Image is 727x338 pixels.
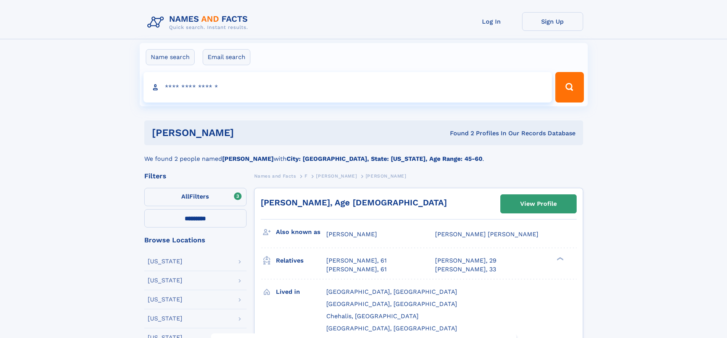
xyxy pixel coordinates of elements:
[326,231,377,238] span: [PERSON_NAME]
[146,49,195,65] label: Name search
[276,285,326,298] h3: Lived in
[342,129,575,138] div: Found 2 Profiles In Our Records Database
[461,12,522,31] a: Log In
[144,188,247,206] label: Filters
[148,296,182,303] div: [US_STATE]
[435,231,538,238] span: [PERSON_NAME] [PERSON_NAME]
[501,195,576,213] a: View Profile
[276,226,326,239] h3: Also known as
[144,237,247,243] div: Browse Locations
[435,265,496,274] a: [PERSON_NAME], 33
[144,145,583,163] div: We found 2 people named with .
[326,325,457,332] span: [GEOGRAPHIC_DATA], [GEOGRAPHIC_DATA]
[203,49,250,65] label: Email search
[148,258,182,264] div: [US_STATE]
[326,256,387,265] a: [PERSON_NAME], 61
[522,12,583,31] a: Sign Up
[316,171,357,181] a: [PERSON_NAME]
[520,195,557,213] div: View Profile
[555,72,584,103] button: Search Button
[144,173,247,179] div: Filters
[276,254,326,267] h3: Relatives
[152,128,342,138] h1: [PERSON_NAME]
[181,193,189,200] span: All
[326,288,457,295] span: [GEOGRAPHIC_DATA], [GEOGRAPHIC_DATA]
[143,72,552,103] input: search input
[144,12,254,33] img: Logo Names and Facts
[435,256,496,265] a: [PERSON_NAME], 29
[148,277,182,284] div: [US_STATE]
[316,173,357,179] span: [PERSON_NAME]
[555,256,564,261] div: ❯
[222,155,274,162] b: [PERSON_NAME]
[326,300,457,308] span: [GEOGRAPHIC_DATA], [GEOGRAPHIC_DATA]
[148,316,182,322] div: [US_STATE]
[261,198,447,207] a: [PERSON_NAME], Age [DEMOGRAPHIC_DATA]
[305,173,308,179] span: F
[326,265,387,274] a: [PERSON_NAME], 61
[254,171,296,181] a: Names and Facts
[366,173,406,179] span: [PERSON_NAME]
[287,155,482,162] b: City: [GEOGRAPHIC_DATA], State: [US_STATE], Age Range: 45-60
[305,171,308,181] a: F
[326,312,419,320] span: Chehalis, [GEOGRAPHIC_DATA]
